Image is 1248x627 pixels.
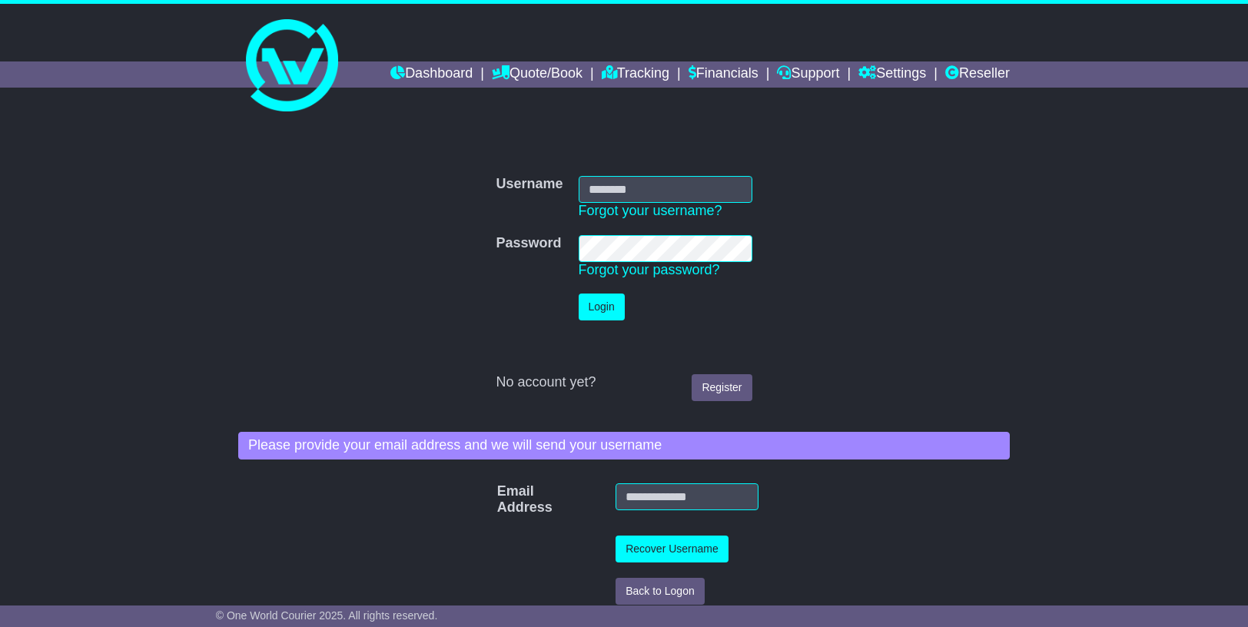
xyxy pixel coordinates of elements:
a: Forgot your password? [579,262,720,277]
a: Reseller [945,61,1010,88]
div: Please provide your email address and we will send your username [238,432,1010,459]
button: Back to Logon [616,578,705,605]
a: Forgot your username? [579,203,722,218]
label: Password [496,235,561,252]
span: © One World Courier 2025. All rights reserved. [216,609,438,622]
a: Support [777,61,839,88]
a: Tracking [602,61,669,88]
label: Username [496,176,563,193]
button: Recover Username [616,536,729,562]
button: Login [579,294,625,320]
a: Financials [689,61,758,88]
div: No account yet? [496,374,752,391]
label: Email Address [490,483,517,516]
a: Dashboard [390,61,473,88]
a: Settings [858,61,926,88]
a: Quote/Book [492,61,583,88]
a: Register [692,374,752,401]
